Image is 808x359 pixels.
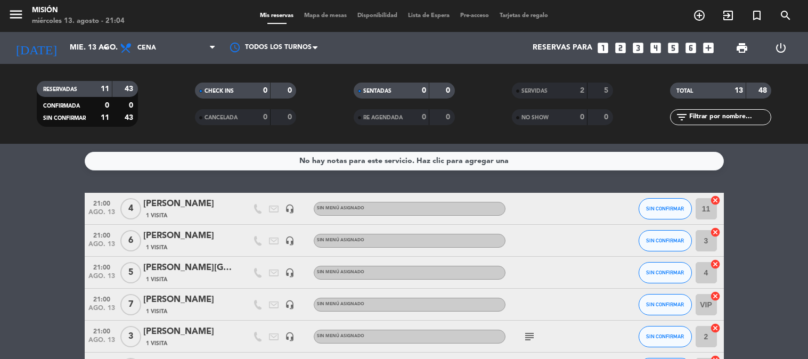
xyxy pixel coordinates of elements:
[285,268,295,278] i: headset_mic
[639,230,692,251] button: SIN CONFIRMAR
[352,13,403,19] span: Disponibilidad
[88,337,115,349] span: ago. 13
[263,87,267,94] strong: 0
[639,326,692,347] button: SIN CONFIRMAR
[146,307,167,316] span: 1 Visita
[8,36,64,60] i: [DATE]
[422,87,426,94] strong: 0
[684,41,698,55] i: looks_6
[614,41,627,55] i: looks_two
[710,291,721,301] i: cancel
[736,42,748,54] span: print
[403,13,455,19] span: Lista de Espera
[533,44,592,52] span: Reservas para
[710,259,721,270] i: cancel
[88,229,115,241] span: 21:00
[646,270,684,275] span: SIN CONFIRMAR
[88,305,115,317] span: ago. 13
[205,115,238,120] span: CANCELADA
[580,87,584,94] strong: 2
[88,241,115,253] span: ago. 13
[521,115,549,120] span: NO SHOW
[43,103,80,109] span: CONFIRMADA
[779,9,792,22] i: search
[43,87,77,92] span: RESERVADAS
[649,41,663,55] i: looks_4
[143,229,234,243] div: [PERSON_NAME]
[666,41,680,55] i: looks_5
[596,41,610,55] i: looks_one
[494,13,553,19] span: Tarjetas de regalo
[363,88,391,94] span: SENTADAS
[120,198,141,219] span: 4
[604,113,610,121] strong: 0
[734,87,743,94] strong: 13
[120,230,141,251] span: 6
[285,300,295,309] i: headset_mic
[646,238,684,243] span: SIN CONFIRMAR
[317,206,364,210] span: Sin menú asignado
[676,88,693,94] span: TOTAL
[288,113,294,121] strong: 0
[288,87,294,94] strong: 0
[646,206,684,211] span: SIN CONFIRMAR
[146,211,167,220] span: 1 Visita
[523,330,536,343] i: subject
[43,116,86,121] span: SIN CONFIRMAR
[125,114,135,121] strong: 43
[88,324,115,337] span: 21:00
[710,323,721,333] i: cancel
[146,243,167,252] span: 1 Visita
[120,326,141,347] span: 3
[521,88,548,94] span: SERVIDAS
[105,102,109,109] strong: 0
[143,261,234,275] div: [PERSON_NAME][GEOGRAPHIC_DATA]
[446,113,452,121] strong: 0
[120,294,141,315] span: 7
[774,42,787,54] i: power_settings_new
[101,85,109,93] strong: 11
[285,204,295,214] i: headset_mic
[750,9,763,22] i: turned_in_not
[675,111,688,124] i: filter_list
[722,9,734,22] i: exit_to_app
[285,332,295,341] i: headset_mic
[646,333,684,339] span: SIN CONFIRMAR
[639,262,692,283] button: SIN CONFIRMAR
[88,209,115,221] span: ago. 13
[455,13,494,19] span: Pre-acceso
[146,275,167,284] span: 1 Visita
[710,227,721,238] i: cancel
[299,155,509,167] div: No hay notas para este servicio. Haz clic para agregar una
[146,339,167,348] span: 1 Visita
[255,13,299,19] span: Mis reservas
[143,293,234,307] div: [PERSON_NAME]
[99,42,112,54] i: arrow_drop_down
[639,294,692,315] button: SIN CONFIRMAR
[143,197,234,211] div: [PERSON_NAME]
[646,301,684,307] span: SIN CONFIRMAR
[422,113,426,121] strong: 0
[129,102,135,109] strong: 0
[710,195,721,206] i: cancel
[693,9,706,22] i: add_circle_outline
[205,88,234,94] span: CHECK INS
[137,44,156,52] span: Cena
[317,238,364,242] span: Sin menú asignado
[701,41,715,55] i: add_box
[8,6,24,26] button: menu
[446,87,452,94] strong: 0
[32,16,125,27] div: miércoles 13. agosto - 21:04
[299,13,352,19] span: Mapa de mesas
[317,302,364,306] span: Sin menú asignado
[631,41,645,55] i: looks_3
[758,87,769,94] strong: 48
[101,114,109,121] strong: 11
[317,334,364,338] span: Sin menú asignado
[688,111,771,123] input: Filtrar por nombre...
[125,85,135,93] strong: 43
[32,5,125,16] div: Misión
[8,6,24,22] i: menu
[285,236,295,246] i: headset_mic
[317,270,364,274] span: Sin menú asignado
